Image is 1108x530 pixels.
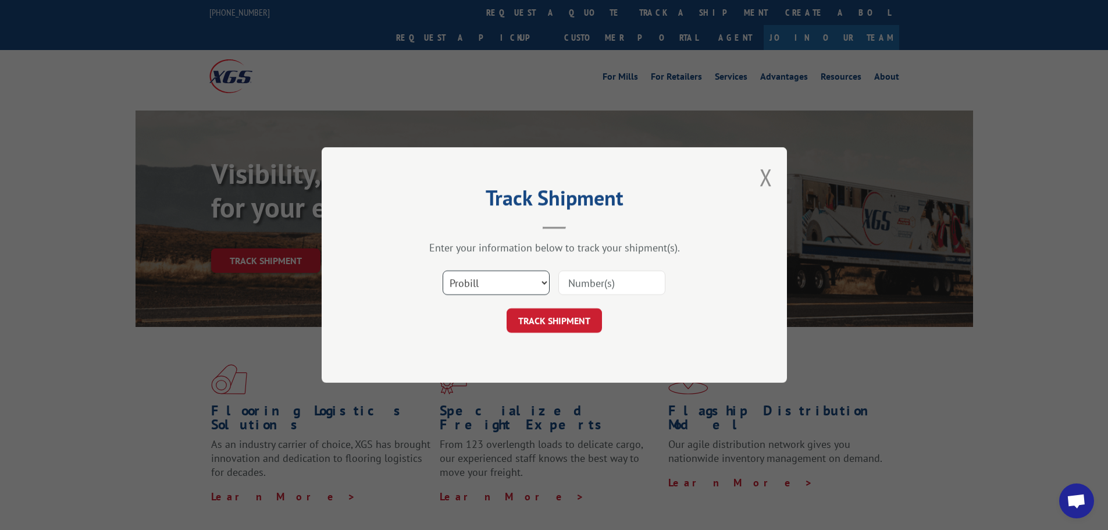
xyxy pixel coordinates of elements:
button: Close modal [760,162,772,193]
h2: Track Shipment [380,190,729,212]
input: Number(s) [558,271,665,295]
div: Open chat [1059,483,1094,518]
button: TRACK SHIPMENT [507,308,602,333]
div: Enter your information below to track your shipment(s). [380,241,729,254]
